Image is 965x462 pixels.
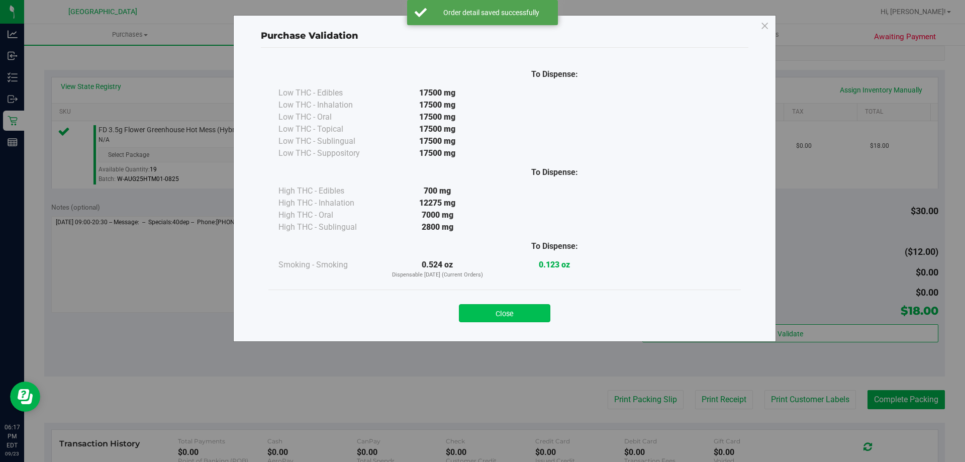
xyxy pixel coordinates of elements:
[379,99,496,111] div: 17500 mg
[379,221,496,233] div: 2800 mg
[459,304,550,322] button: Close
[379,197,496,209] div: 12275 mg
[496,166,613,178] div: To Dispense:
[379,259,496,280] div: 0.524 oz
[278,259,379,271] div: Smoking - Smoking
[278,123,379,135] div: Low THC - Topical
[379,111,496,123] div: 17500 mg
[379,135,496,147] div: 17500 mg
[278,185,379,197] div: High THC - Edibles
[379,87,496,99] div: 17500 mg
[261,30,358,41] span: Purchase Validation
[278,197,379,209] div: High THC - Inhalation
[278,87,379,99] div: Low THC - Edibles
[278,221,379,233] div: High THC - Sublingual
[379,271,496,280] p: Dispensable [DATE] (Current Orders)
[278,135,379,147] div: Low THC - Sublingual
[432,8,550,18] div: Order detail saved successfully
[10,382,40,412] iframe: Resource center
[379,185,496,197] div: 700 mg
[379,147,496,159] div: 17500 mg
[496,68,613,80] div: To Dispense:
[278,111,379,123] div: Low THC - Oral
[278,209,379,221] div: High THC - Oral
[496,240,613,252] div: To Dispense:
[379,209,496,221] div: 7000 mg
[539,260,570,269] strong: 0.123 oz
[379,123,496,135] div: 17500 mg
[278,147,379,159] div: Low THC - Suppository
[278,99,379,111] div: Low THC - Inhalation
